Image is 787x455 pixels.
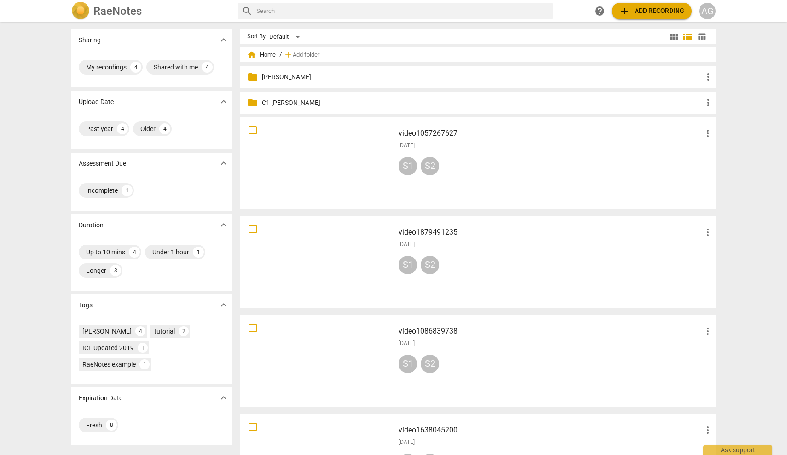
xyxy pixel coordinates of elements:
div: 4 [129,247,140,258]
span: add [619,6,630,17]
a: LogoRaeNotes [71,2,231,20]
div: 1 [122,185,133,196]
button: Show more [217,33,231,47]
div: Past year [86,124,113,133]
div: Longer [86,266,106,275]
span: expand_more [218,96,229,107]
div: 4 [159,123,170,134]
span: view_module [668,31,679,42]
span: expand_more [218,158,229,169]
span: / [279,52,282,58]
button: Show more [217,95,231,109]
span: more_vert [703,71,714,82]
p: ADELINE [262,72,703,82]
span: more_vert [702,326,713,337]
div: S2 [421,355,439,373]
div: 1 [193,247,204,258]
a: Help [591,3,608,19]
span: expand_more [218,392,229,403]
button: Upload [612,3,692,19]
div: 2 [179,326,189,336]
span: help [594,6,605,17]
button: Show more [217,218,231,232]
div: Sort By [247,33,266,40]
div: S2 [421,256,439,274]
p: C1 Céline [262,98,703,108]
h3: video1638045200 [399,425,702,436]
h3: video1086839738 [399,326,702,337]
span: expand_more [218,219,229,230]
div: Fresh [86,420,102,430]
span: view_list [682,31,693,42]
button: Show more [217,391,231,405]
div: 4 [135,326,145,336]
div: Under 1 hour [152,248,189,257]
input: Search [256,4,549,18]
p: Expiration Date [79,393,122,403]
div: 1 [138,343,148,353]
h2: RaeNotes [93,5,142,17]
img: Logo [71,2,90,20]
div: S1 [399,157,417,175]
div: 1 [139,359,150,369]
a: video1057267627[DATE]S1S2 [243,121,712,206]
div: Default [269,29,303,44]
button: AG [699,3,716,19]
span: folder [247,71,258,82]
button: Show more [217,156,231,170]
div: [PERSON_NAME] [82,327,132,336]
p: Upload Date [79,97,114,107]
button: Show more [217,298,231,312]
button: Tile view [667,30,681,44]
span: expand_more [218,35,229,46]
span: Home [247,50,276,59]
div: 3 [110,265,121,276]
div: Ask support [703,445,772,455]
span: folder [247,97,258,108]
div: RaeNotes example [82,360,136,369]
p: Sharing [79,35,101,45]
div: Incomplete [86,186,118,195]
div: 4 [130,62,141,73]
span: more_vert [702,425,713,436]
div: Older [140,124,156,133]
h3: video1057267627 [399,128,702,139]
p: Tags [79,300,93,310]
div: ICF Updated 2019 [82,343,134,352]
span: [DATE] [399,438,415,446]
div: 8 [106,420,117,431]
div: Shared with me [154,63,198,72]
div: 4 [202,62,213,73]
span: expand_more [218,299,229,311]
a: video1086839738[DATE]S1S2 [243,318,712,403]
div: Up to 10 mins [86,248,125,257]
span: more_vert [702,128,713,139]
button: List view [681,30,694,44]
div: S1 [399,256,417,274]
p: Duration [79,220,104,230]
div: S2 [421,157,439,175]
span: more_vert [703,97,714,108]
span: [DATE] [399,142,415,150]
span: [DATE] [399,241,415,248]
div: tutorial [154,327,175,336]
div: My recordings [86,63,127,72]
div: 4 [117,123,128,134]
span: table_chart [697,32,706,41]
p: Assessment Due [79,159,126,168]
span: add [284,50,293,59]
h3: video1879491235 [399,227,702,238]
span: [DATE] [399,340,415,347]
button: Table view [694,30,708,44]
span: Add recording [619,6,684,17]
div: S1 [399,355,417,373]
span: home [247,50,256,59]
a: video1879491235[DATE]S1S2 [243,219,712,305]
span: more_vert [702,227,713,238]
span: search [242,6,253,17]
span: Add folder [293,52,319,58]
